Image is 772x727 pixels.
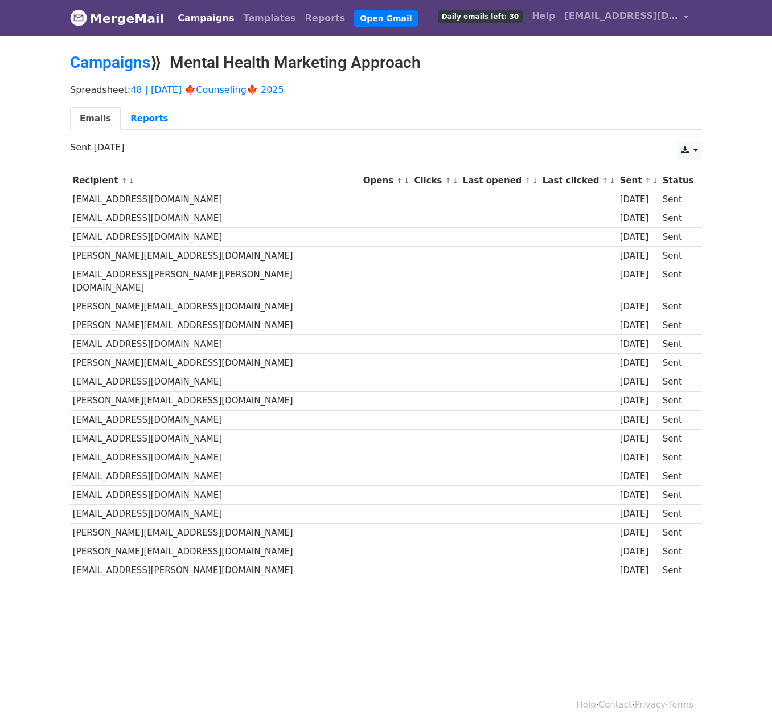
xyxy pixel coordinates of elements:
[660,505,696,524] td: Sent
[70,228,360,247] td: [EMAIL_ADDRESS][DOMAIN_NAME]
[660,467,696,486] td: Sent
[460,171,540,190] th: Last opened
[70,448,360,467] td: [EMAIL_ADDRESS][DOMAIN_NAME]
[620,451,658,464] div: [DATE]
[620,545,658,558] div: [DATE]
[412,171,460,190] th: Clicks
[660,429,696,448] td: Sent
[660,410,696,429] td: Sent
[540,171,617,190] th: Last clicked
[660,297,696,316] td: Sent
[301,7,350,30] a: Reports
[70,429,360,448] td: [EMAIL_ADDRESS][DOMAIN_NAME]
[70,297,360,316] td: [PERSON_NAME][EMAIL_ADDRESS][DOMAIN_NAME]
[404,177,410,185] a: ↓
[433,5,527,27] a: Daily emails left: 30
[620,526,658,540] div: [DATE]
[70,410,360,429] td: [EMAIL_ADDRESS][DOMAIN_NAME]
[668,700,693,710] a: Terms
[70,141,702,153] p: Sent [DATE]
[599,700,632,710] a: Contact
[70,209,360,228] td: [EMAIL_ADDRESS][DOMAIN_NAME]
[660,354,696,373] td: Sent
[70,6,164,30] a: MergeMail
[620,508,658,521] div: [DATE]
[620,394,658,407] div: [DATE]
[70,53,150,72] a: Campaigns
[70,542,360,561] td: [PERSON_NAME][EMAIL_ADDRESS][DOMAIN_NAME]
[70,335,360,354] td: [EMAIL_ADDRESS][DOMAIN_NAME]
[620,564,658,577] div: [DATE]
[620,231,658,244] div: [DATE]
[438,10,523,23] span: Daily emails left: 30
[660,171,696,190] th: Status
[70,391,360,410] td: [PERSON_NAME][EMAIL_ADDRESS][DOMAIN_NAME]
[70,354,360,373] td: [PERSON_NAME][EMAIL_ADDRESS][DOMAIN_NAME]
[620,432,658,446] div: [DATE]
[445,177,451,185] a: ↑
[660,561,696,580] td: Sent
[70,107,121,130] a: Emails
[354,10,417,27] a: Open Gmail
[70,373,360,391] td: [EMAIL_ADDRESS][DOMAIN_NAME]
[577,700,596,710] a: Help
[660,266,696,297] td: Sent
[121,177,128,185] a: ↑
[532,177,539,185] a: ↓
[660,448,696,467] td: Sent
[609,177,615,185] a: ↓
[620,212,658,225] div: [DATE]
[620,357,658,370] div: [DATE]
[620,414,658,427] div: [DATE]
[620,193,658,206] div: [DATE]
[620,300,658,313] div: [DATE]
[452,177,458,185] a: ↓
[660,228,696,247] td: Sent
[121,107,178,130] a: Reports
[660,542,696,561] td: Sent
[635,700,666,710] a: Privacy
[70,53,702,72] h2: ⟫ Mental Health Marketing Approach
[660,391,696,410] td: Sent
[620,470,658,483] div: [DATE]
[602,177,609,185] a: ↑
[70,9,87,26] img: MergeMail logo
[70,505,360,524] td: [EMAIL_ADDRESS][DOMAIN_NAME]
[660,247,696,266] td: Sent
[396,177,403,185] a: ↑
[70,84,702,96] p: Spreadsheet:
[620,250,658,263] div: [DATE]
[70,247,360,266] td: [PERSON_NAME][EMAIL_ADDRESS][DOMAIN_NAME]
[525,177,531,185] a: ↑
[620,268,658,281] div: [DATE]
[660,190,696,209] td: Sent
[560,5,693,31] a: [EMAIL_ADDRESS][DOMAIN_NAME]
[652,177,658,185] a: ↓
[130,84,284,95] a: 48 | [DATE] 🍁Counseling🍁 2025
[660,524,696,542] td: Sent
[70,467,360,486] td: [EMAIL_ADDRESS][DOMAIN_NAME]
[239,7,300,30] a: Templates
[620,375,658,389] div: [DATE]
[173,7,239,30] a: Campaigns
[70,171,360,190] th: Recipient
[70,561,360,580] td: [EMAIL_ADDRESS][PERSON_NAME][DOMAIN_NAME]
[564,9,678,23] span: [EMAIL_ADDRESS][DOMAIN_NAME]
[360,171,412,190] th: Opens
[70,316,360,335] td: [PERSON_NAME][EMAIL_ADDRESS][DOMAIN_NAME]
[645,177,651,185] a: ↑
[128,177,134,185] a: ↓
[620,338,658,351] div: [DATE]
[660,486,696,505] td: Sent
[660,209,696,228] td: Sent
[70,190,360,209] td: [EMAIL_ADDRESS][DOMAIN_NAME]
[70,486,360,505] td: [EMAIL_ADDRESS][DOMAIN_NAME]
[617,171,660,190] th: Sent
[527,5,560,27] a: Help
[660,373,696,391] td: Sent
[70,266,360,297] td: [EMAIL_ADDRESS][PERSON_NAME][PERSON_NAME][DOMAIN_NAME]
[620,319,658,332] div: [DATE]
[660,335,696,354] td: Sent
[660,316,696,335] td: Sent
[620,489,658,502] div: [DATE]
